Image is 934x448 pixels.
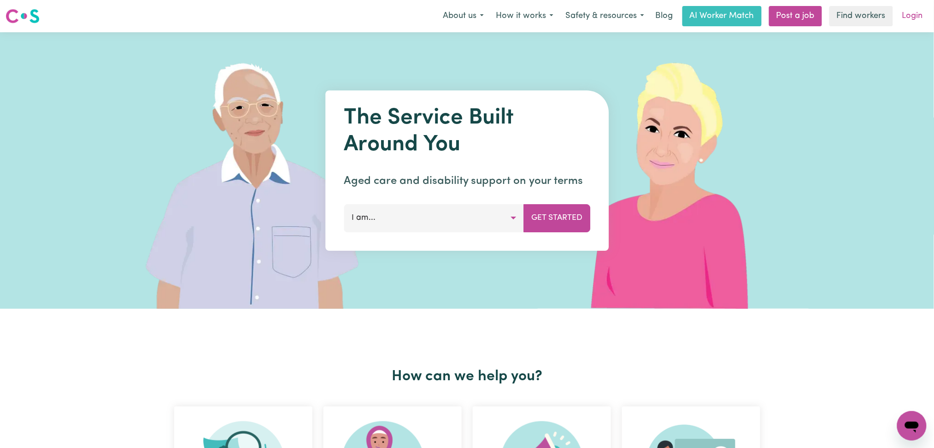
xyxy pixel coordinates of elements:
[6,6,40,27] a: Careseekers logo
[897,6,928,26] a: Login
[344,173,590,189] p: Aged care and disability support on your terms
[169,368,766,385] h2: How can we help you?
[523,204,590,232] button: Get Started
[897,411,927,441] iframe: Button to launch messaging window
[650,6,679,26] a: Blog
[344,105,590,158] h1: The Service Built Around You
[559,6,650,26] button: Safety & resources
[437,6,490,26] button: About us
[344,204,524,232] button: I am...
[829,6,893,26] a: Find workers
[769,6,822,26] a: Post a job
[6,8,40,24] img: Careseekers logo
[490,6,559,26] button: How it works
[682,6,762,26] a: AI Worker Match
